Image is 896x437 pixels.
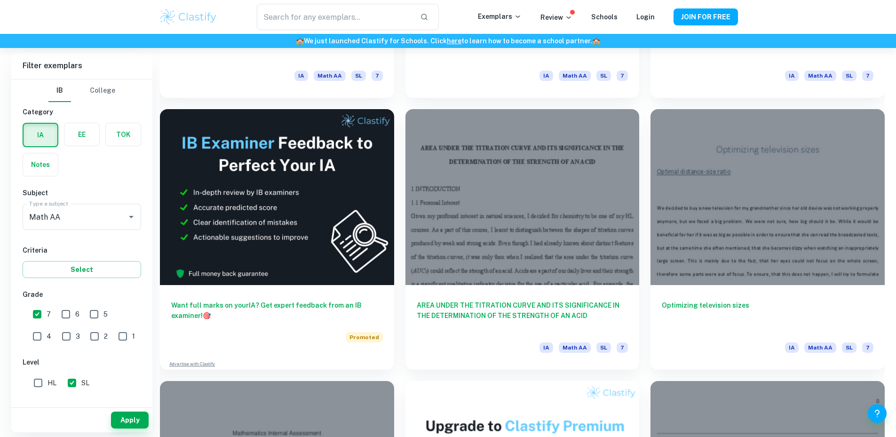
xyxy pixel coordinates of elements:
span: 🎯 [203,312,211,319]
span: Promoted [346,332,383,342]
button: TOK [106,123,141,146]
h6: Want full marks on your IA ? Get expert feedback from an IB examiner! [171,300,383,321]
span: 6 [75,309,79,319]
input: Search for any exemplars... [257,4,412,30]
h6: Grade [23,289,141,300]
img: Thumbnail [160,109,394,285]
a: Want full marks on yourIA? Get expert feedback from an IB examiner!PromotedAdvertise with Clastify [160,109,394,369]
span: 2 [104,331,108,342]
span: IA [294,71,308,81]
span: SL [351,71,366,81]
span: IA [785,342,799,353]
span: Math AA [804,342,836,353]
img: Clastify logo [159,8,218,26]
p: Exemplars [478,11,522,22]
h6: Optimizing television sizes [662,300,873,331]
h6: AREA UNDER THE TITRATION CURVE AND ITS SIGNIFICANCE IN THE DETERMINATION OF THE STRENGTH OF AN ACID [417,300,628,331]
a: here [447,37,461,45]
button: IB [48,79,71,102]
a: Login [636,13,655,21]
span: SL [596,71,611,81]
button: JOIN FOR FREE [674,8,738,25]
span: Math AA [559,342,591,353]
label: Type a subject [29,199,68,207]
h6: Category [23,107,141,117]
h6: Level [23,357,141,367]
button: College [90,79,115,102]
span: 7 [47,309,51,319]
span: SL [596,342,611,353]
span: 1 [132,331,135,342]
span: 7 [372,71,383,81]
button: IA [24,124,57,146]
a: Optimizing television sizesIAMath AASL7 [650,109,885,369]
button: Help and Feedback [868,404,887,423]
a: Advertise with Clastify [169,361,215,367]
a: AREA UNDER THE TITRATION CURVE AND ITS SIGNIFICANCE IN THE DETERMINATION OF THE STRENGTH OF AN AC... [405,109,640,369]
span: 4 [47,331,51,342]
span: Math AA [314,71,346,81]
span: IA [539,342,553,353]
span: 7 [617,342,628,353]
div: Filter type choice [48,79,115,102]
button: Open [125,210,138,223]
h6: Subject [23,188,141,198]
span: SL [842,71,856,81]
span: SL [81,378,89,388]
button: Select [23,261,141,278]
span: HL [48,378,56,388]
h6: Session [23,404,141,414]
button: Apply [111,412,149,429]
span: Math AA [804,71,836,81]
span: IA [785,71,799,81]
span: SL [842,342,856,353]
h6: Filter exemplars [11,53,152,79]
span: IA [539,71,553,81]
a: Schools [591,13,618,21]
p: Review [540,12,572,23]
button: Notes [23,153,58,176]
button: EE [64,123,99,146]
span: 7 [862,342,873,353]
span: 🏫 [296,37,304,45]
span: 7 [862,71,873,81]
span: 7 [617,71,628,81]
span: 🏫 [592,37,600,45]
h6: We just launched Clastify for Schools. Click to learn how to become a school partner. [2,36,894,46]
h6: Criteria [23,245,141,255]
span: 5 [103,309,108,319]
span: Math AA [559,71,591,81]
span: 3 [76,331,80,342]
